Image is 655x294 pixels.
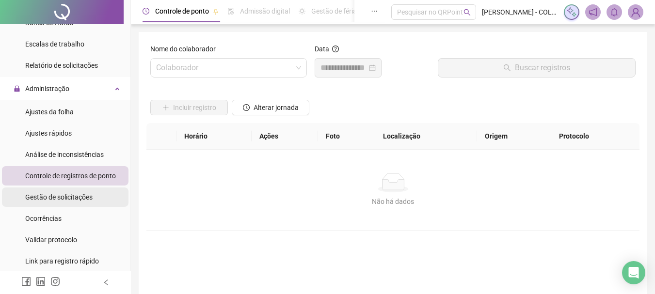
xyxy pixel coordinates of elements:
span: lock [14,85,20,92]
span: Admissão digital [240,7,290,15]
span: Escalas de trabalho [25,40,84,48]
span: instagram [50,277,60,286]
label: Nome do colaborador [150,44,222,54]
span: Alterar jornada [254,102,299,113]
span: Gestão de solicitações [25,193,93,201]
span: [PERSON_NAME] - COLÉGIO ÁGAPE DOM BILINGUE [482,7,558,17]
span: Gestão de férias [311,7,360,15]
th: Horário [176,123,252,150]
span: Ajustes da folha [25,108,74,116]
span: bell [610,8,619,16]
span: facebook [21,277,31,286]
span: Link para registro rápido [25,257,99,265]
span: ellipsis [371,8,378,15]
span: left [103,279,110,286]
th: Ações [252,123,318,150]
span: Controle de ponto [155,7,209,15]
span: clock-circle [143,8,149,15]
a: Alterar jornada [232,105,309,112]
span: Administração [25,85,69,93]
span: clock-circle [243,104,250,111]
th: Foto [318,123,375,150]
img: sparkle-icon.fc2bf0ac1784a2077858766a79e2daf3.svg [566,7,577,17]
img: 58712 [628,5,643,19]
th: Origem [477,123,551,150]
th: Protocolo [551,123,639,150]
span: Validar protocolo [25,236,77,244]
span: file-done [227,8,234,15]
span: search [463,9,471,16]
button: Incluir registro [150,100,228,115]
span: pushpin [213,9,219,15]
span: Análise de inconsistências [25,151,104,158]
span: Data [315,45,329,53]
button: Alterar jornada [232,100,309,115]
button: Buscar registros [438,58,636,77]
th: Localização [375,123,478,150]
span: sun [299,8,305,15]
span: notification [589,8,597,16]
span: Controle de registros de ponto [25,172,116,180]
span: Ajustes rápidos [25,129,72,137]
div: Não há dados [158,196,628,207]
div: Open Intercom Messenger [622,261,645,284]
span: question-circle [332,46,339,52]
span: Relatório de solicitações [25,62,98,69]
span: linkedin [36,277,46,286]
span: Ocorrências [25,215,62,222]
